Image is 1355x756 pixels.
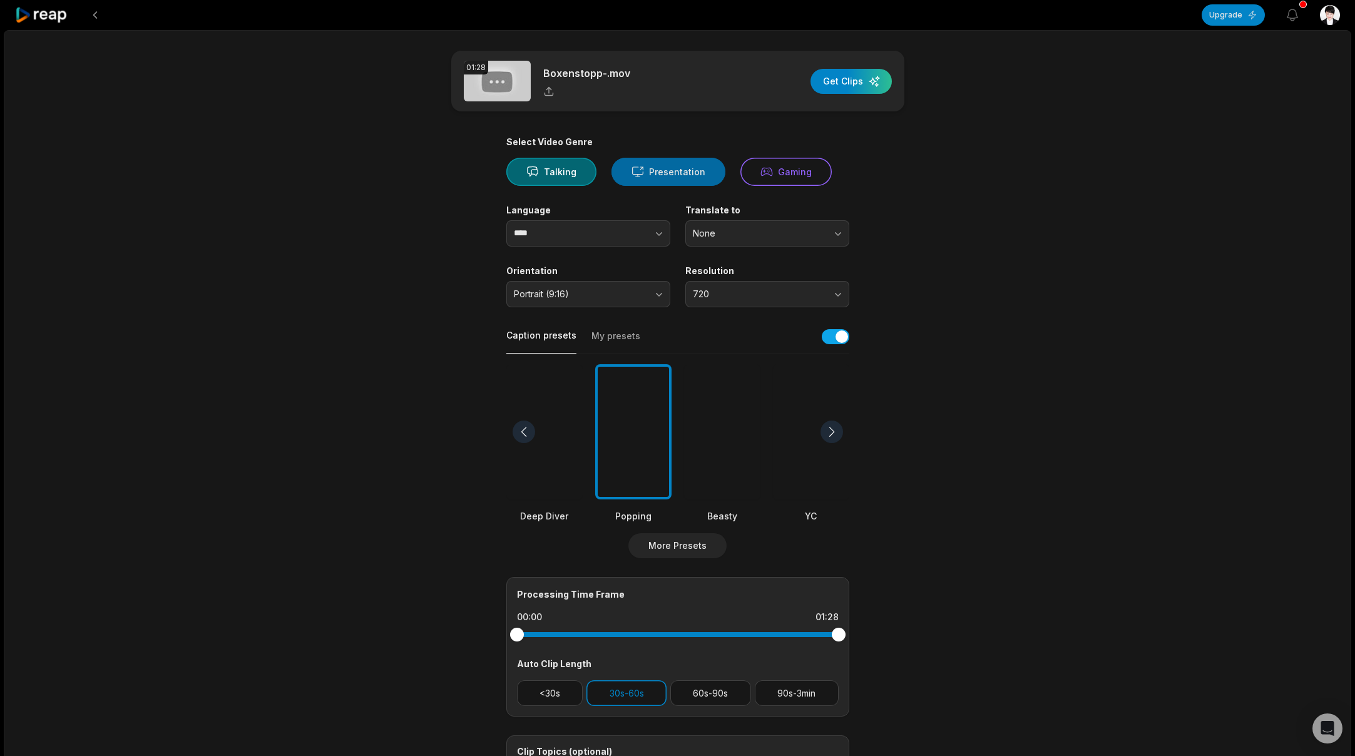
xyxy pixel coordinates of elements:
[543,66,630,81] p: Boxenstopp-.mov
[693,228,824,239] span: None
[693,289,824,300] span: 720
[517,680,583,706] button: <30s
[517,611,542,623] div: 00:00
[591,330,640,354] button: My presets
[506,136,849,148] div: Select Video Genre
[1312,713,1342,743] div: Open Intercom Messenger
[810,69,892,94] button: Get Clips
[506,329,576,354] button: Caption presets
[685,265,849,277] label: Resolution
[611,158,725,186] button: Presentation
[506,158,596,186] button: Talking
[1202,4,1265,26] button: Upgrade
[517,657,839,670] div: Auto Clip Length
[517,588,839,601] div: Processing Time Frame
[514,289,645,300] span: Portrait (9:16)
[628,533,727,558] button: More Presets
[685,220,849,247] button: None
[506,205,670,216] label: Language
[773,509,849,523] div: YC
[506,281,670,307] button: Portrait (9:16)
[740,158,832,186] button: Gaming
[670,680,751,706] button: 60s-90s
[506,265,670,277] label: Orientation
[755,680,839,706] button: 90s-3min
[586,680,667,706] button: 30s-60s
[464,61,488,74] div: 01:28
[685,205,849,216] label: Translate to
[685,281,849,307] button: 720
[684,509,760,523] div: Beasty
[595,509,672,523] div: Popping
[816,611,839,623] div: 01:28
[506,509,583,523] div: Deep Diver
